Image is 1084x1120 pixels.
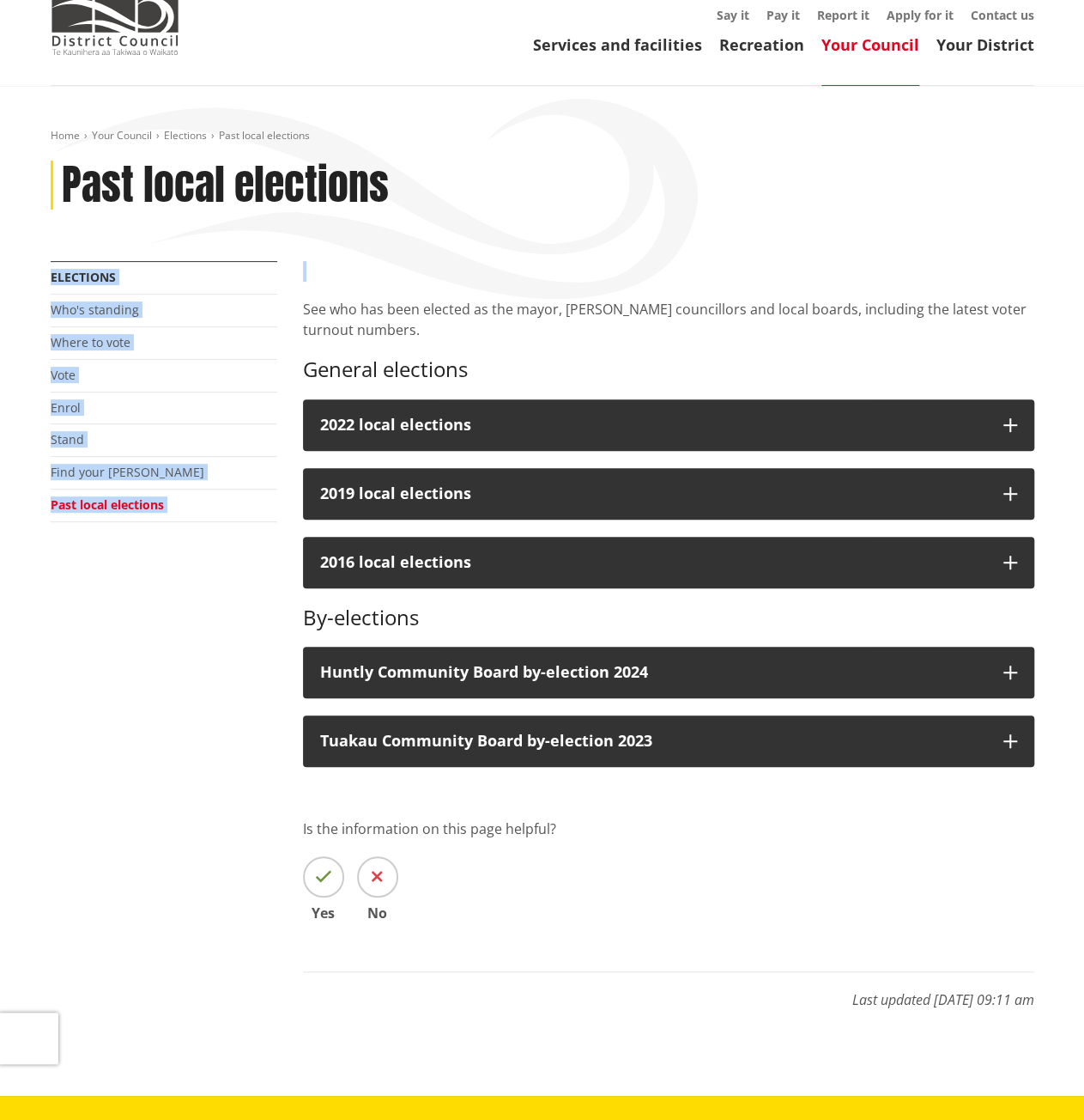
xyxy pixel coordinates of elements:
[766,7,800,23] a: Pay it
[320,554,986,571] h3: 2016 local elections
[817,7,869,23] a: Report it
[219,128,310,143] span: Past local elections
[719,34,804,55] a: Recreation
[164,128,207,143] a: Elections
[821,34,919,55] a: Your Council
[303,971,1034,1010] p: Last updated [DATE] 09:11 am
[1005,1048,1067,1110] iframe: Messenger Launcher
[51,367,76,383] a: Vote
[303,819,1034,839] p: Is the information on this page helpful?
[533,34,702,55] a: Services and facilities
[51,496,164,513] a: Past local elections
[320,417,986,434] div: 2022 local elections
[303,399,1034,451] button: 2022 local elections
[51,128,80,143] a: Home
[51,399,81,416] a: Enrol
[303,468,1034,520] button: 2019 local elections
[51,129,1034,143] nav: breadcrumb
[320,485,986,502] h3: 2019 local elections
[320,664,986,681] div: Huntly Community Board by-election 2024
[303,606,1034,630] h3: By-elections
[303,906,344,920] span: Yes
[62,161,389,210] h1: Past local elections
[971,7,1034,23] a: Contact us
[92,128,152,143] a: Your Council
[51,301,139,318] a: Who's standing
[357,906,398,920] span: No
[303,357,1034,382] h3: General elections
[936,34,1034,55] a: Your District
[303,715,1034,767] button: Tuakau Community Board by-election 2023
[303,647,1034,698] button: Huntly Community Board by-election 2024
[887,7,954,23] a: Apply for it
[51,334,130,350] a: Where to vote
[51,464,204,480] a: Find your [PERSON_NAME]
[51,431,84,447] a: Stand
[303,299,1034,340] p: See who has been elected as the mayor, [PERSON_NAME] councillors and local boards, including the ...
[303,537,1034,588] button: 2016 local elections
[320,733,986,750] div: Tuakau Community Board by-election 2023
[717,7,749,23] a: Say it
[51,269,116,285] a: Elections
